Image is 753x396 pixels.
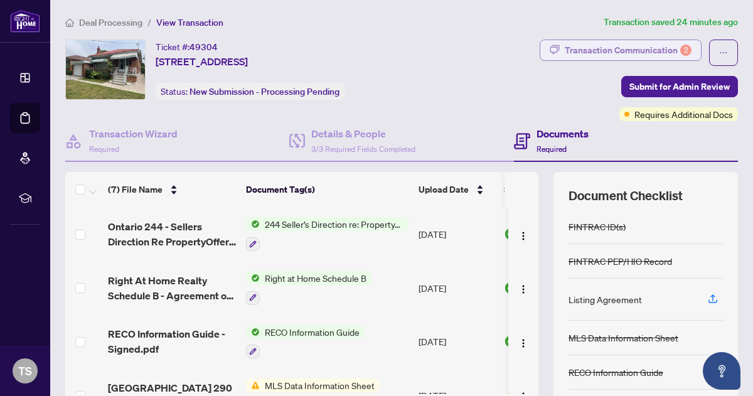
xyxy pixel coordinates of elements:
button: Logo [513,278,533,298]
img: Logo [518,338,528,348]
img: Logo [518,284,528,294]
img: Status Icon [246,217,260,231]
img: Status Icon [246,325,260,339]
span: RECO Information Guide - Signed.pdf [108,326,236,356]
span: MLS Data Information Sheet [260,378,380,392]
span: Submit for Admin Review [629,77,730,97]
td: [DATE] [414,207,499,261]
span: 3/3 Required Fields Completed [311,144,415,154]
td: [DATE] [414,261,499,315]
span: RECO Information Guide [260,325,365,339]
img: Logo [518,231,528,241]
th: Document Tag(s) [241,172,414,207]
span: Upload Date [419,183,469,196]
img: Document Status [504,227,518,241]
span: New Submission - Processing Pending [190,86,339,97]
span: Requires Additional Docs [634,107,733,121]
th: (7) File Name [103,172,241,207]
button: Status IconRight at Home Schedule B [246,271,371,305]
td: [DATE] [414,315,499,369]
div: RECO Information Guide [569,365,663,379]
h4: Documents [537,126,589,141]
span: Document Checklist [569,187,683,205]
span: 49304 [190,41,218,53]
span: Ontario 244 - Sellers Direction Re PropertyOffers - Tenant Notice - Signed.pdf [108,219,236,249]
div: Transaction Communication [565,40,692,60]
h4: Details & People [311,126,415,141]
h4: Transaction Wizard [89,126,178,141]
span: home [65,18,74,27]
button: Transaction Communication2 [540,40,702,61]
span: [STREET_ADDRESS] [156,54,248,69]
button: Submit for Admin Review [621,76,738,97]
span: Required [537,144,567,154]
img: IMG-W12324459_1.jpg [66,40,145,99]
li: / [147,15,151,29]
th: Status [499,172,606,207]
span: ellipsis [719,48,728,57]
th: Upload Date [414,172,499,207]
img: Document Status [504,281,518,295]
button: Logo [513,224,533,244]
img: Status Icon [246,378,260,392]
img: Document Status [504,334,518,348]
span: TS [18,362,32,380]
div: Listing Agreement [569,292,642,306]
div: 2 [680,45,692,56]
span: Required [89,144,119,154]
button: Status Icon244 Seller’s Direction re: Property/Offers [246,217,409,251]
span: Right At Home Realty Schedule B - Agreement of Purchase and Sale - Attachement Not Signed.pdf [108,273,236,303]
button: Logo [513,331,533,351]
span: Deal Processing [79,17,142,28]
article: Transaction saved 24 minutes ago [604,15,738,29]
button: Status IconRECO Information Guide [246,325,365,359]
span: Right at Home Schedule B [260,271,371,285]
div: MLS Data Information Sheet [569,331,678,345]
div: FINTRAC ID(s) [569,220,626,233]
img: Status Icon [246,271,260,285]
div: Status: [156,83,344,100]
div: FINTRAC PEP/HIO Record [569,254,672,268]
span: View Transaction [156,17,223,28]
span: (7) File Name [108,183,163,196]
button: Open asap [703,352,740,390]
div: Ticket #: [156,40,218,54]
img: logo [10,9,40,33]
span: 244 Seller’s Direction re: Property/Offers [260,217,409,231]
